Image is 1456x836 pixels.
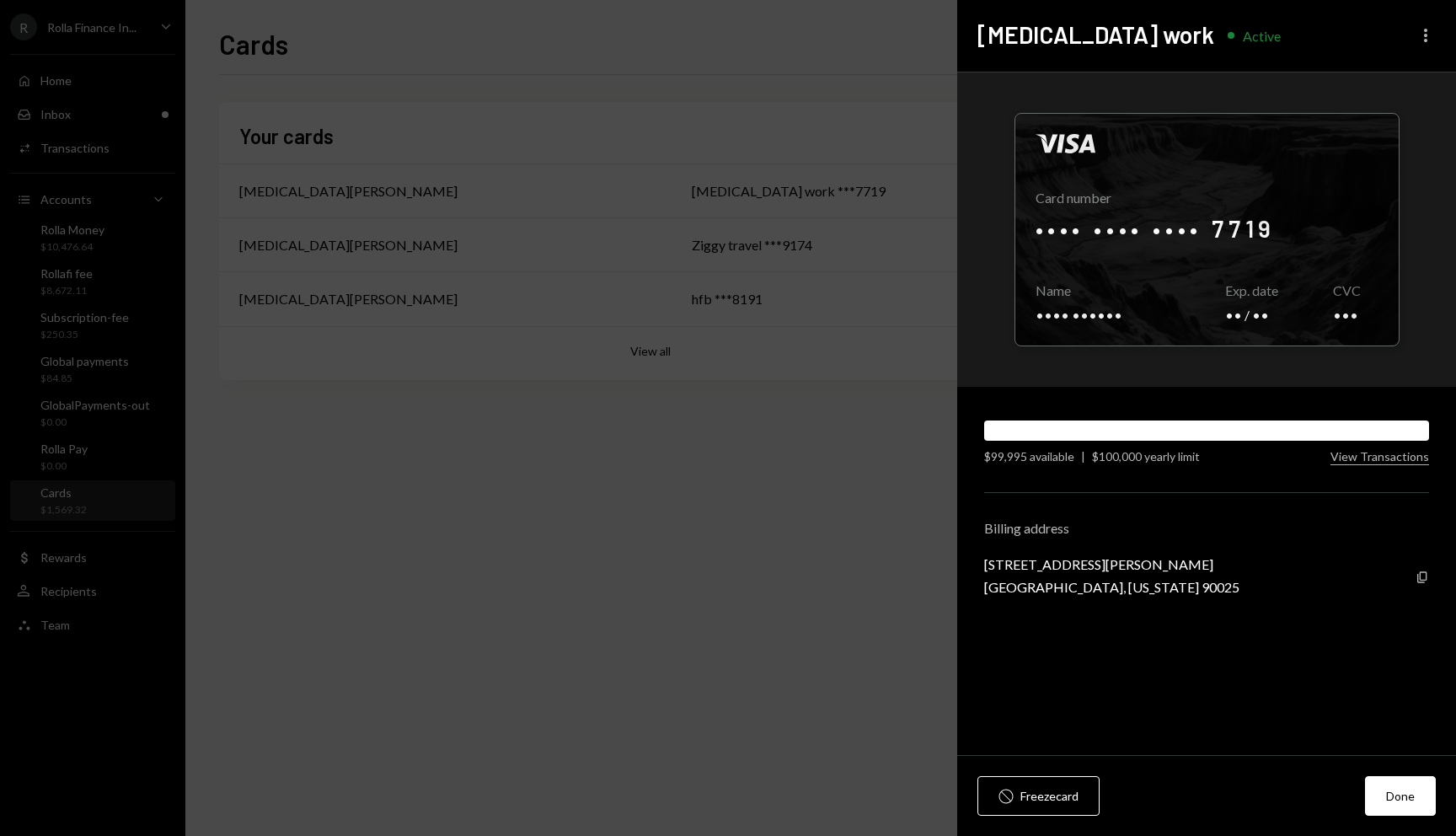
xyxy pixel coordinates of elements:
[1014,113,1400,346] div: Click to reveal
[984,520,1429,536] div: Billing address
[984,556,1239,572] div: [STREET_ADDRESS][PERSON_NAME]
[1330,449,1429,465] button: View Transactions
[1081,447,1085,465] div: |
[1243,28,1281,44] div: Active
[977,19,1214,51] h2: [MEDICAL_DATA] work
[1092,447,1200,465] div: $100,000 yearly limit
[977,776,1100,816] button: Freezecard
[984,447,1074,465] div: $99,995 available
[1365,776,1436,816] button: Done
[984,579,1239,595] div: [GEOGRAPHIC_DATA], [US_STATE] 90025
[1020,787,1079,805] div: Freeze card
